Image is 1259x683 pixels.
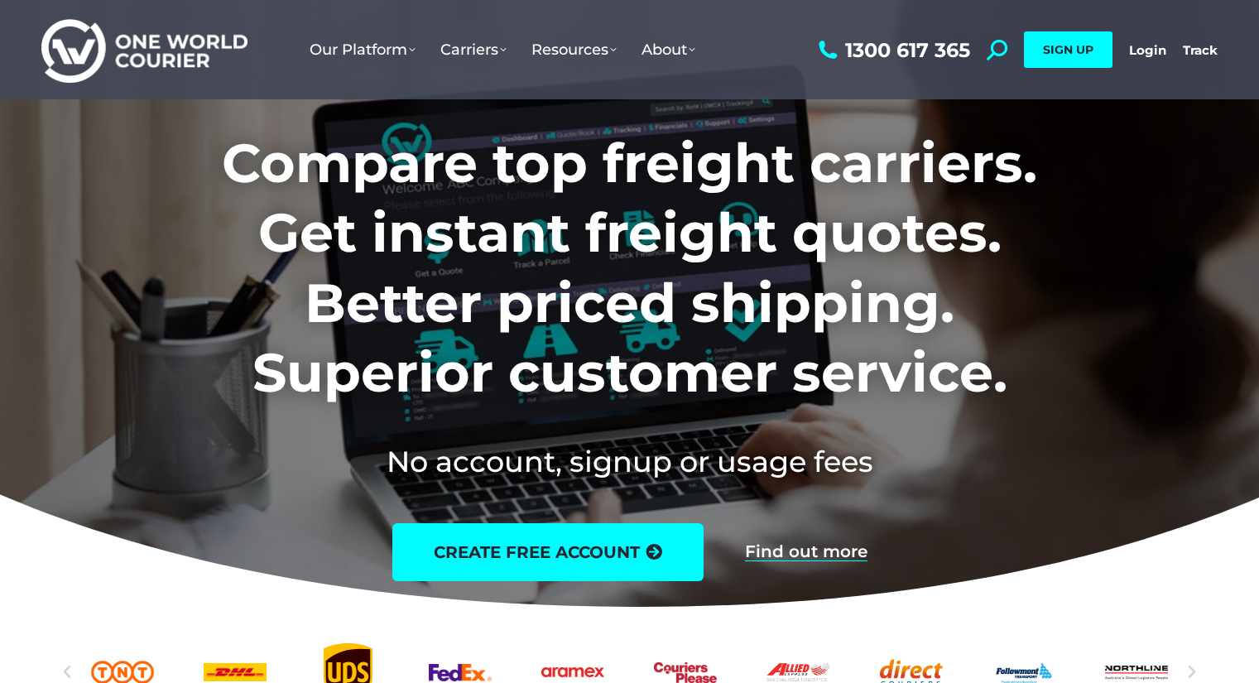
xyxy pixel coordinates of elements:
span: Resources [531,41,617,59]
a: create free account [392,523,704,581]
span: SIGN UP [1043,42,1093,57]
a: 1300 617 365 [815,40,970,60]
h2: No account, signup or usage fees [113,441,1146,482]
a: Carriers [428,24,519,75]
a: Resources [519,24,629,75]
a: Track [1183,42,1218,58]
a: Find out more [745,543,867,561]
span: Carriers [440,41,507,59]
span: Our Platform [310,41,416,59]
a: SIGN UP [1024,31,1112,68]
a: Login [1129,42,1166,58]
h1: Compare top freight carriers. Get instant freight quotes. Better priced shipping. Superior custom... [113,128,1146,408]
a: About [629,24,708,75]
span: About [642,41,695,59]
img: One World Courier [41,17,247,84]
a: Our Platform [297,24,428,75]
